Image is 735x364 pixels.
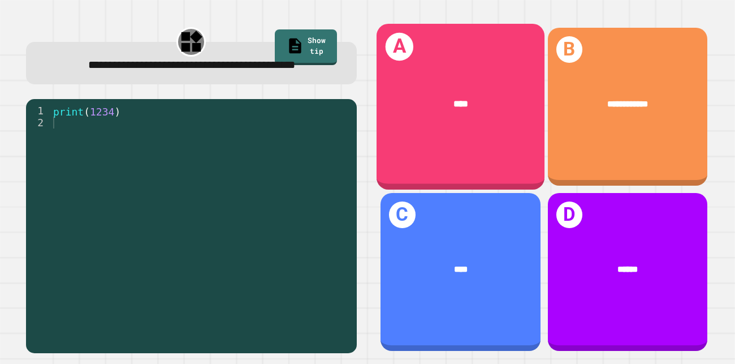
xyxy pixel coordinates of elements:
h1: C [389,202,416,228]
div: 1 [26,105,51,117]
h1: D [556,202,583,228]
h1: A [386,33,413,61]
h1: B [556,36,583,63]
div: 2 [26,117,51,129]
a: Show tip [275,29,337,66]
